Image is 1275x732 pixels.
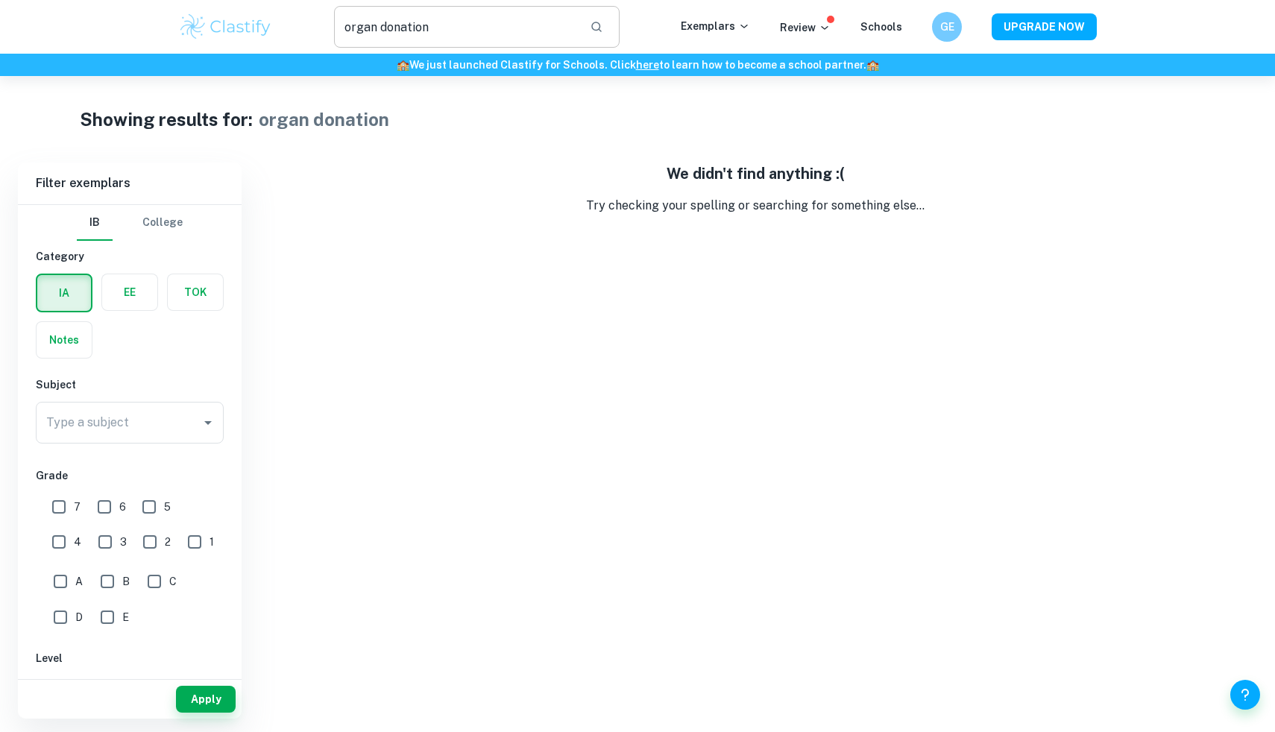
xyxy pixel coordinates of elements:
[18,163,242,204] h6: Filter exemplars
[80,106,253,133] h1: Showing results for:
[178,12,273,42] img: Clastify logo
[1230,680,1260,710] button: Help and Feedback
[122,609,129,625] span: E
[102,274,157,310] button: EE
[164,499,171,515] span: 5
[75,609,83,625] span: D
[168,274,223,310] button: TOK
[780,19,831,36] p: Review
[120,534,127,550] span: 3
[932,12,962,42] button: GE
[36,248,224,265] h6: Category
[36,467,224,484] h6: Grade
[198,412,218,433] button: Open
[37,322,92,358] button: Notes
[259,106,389,133] h1: organ donation
[636,59,659,71] a: here
[77,205,183,241] div: Filter type choice
[75,573,83,590] span: A
[3,57,1272,73] h6: We just launched Clastify for Schools. Click to learn how to become a school partner.
[74,534,81,550] span: 4
[119,499,126,515] span: 6
[77,205,113,241] button: IB
[142,205,183,241] button: College
[860,21,902,33] a: Schools
[36,376,224,393] h6: Subject
[210,534,214,550] span: 1
[165,534,171,550] span: 2
[254,197,1257,215] p: Try checking your spelling or searching for something else...
[397,59,409,71] span: 🏫
[334,6,578,48] input: Search for any exemplars...
[122,573,130,590] span: B
[254,163,1257,185] h5: We didn't find anything :(
[74,499,81,515] span: 7
[939,19,956,35] h6: GE
[866,59,879,71] span: 🏫
[37,275,91,311] button: IA
[169,573,177,590] span: C
[176,686,236,713] button: Apply
[992,13,1097,40] button: UPGRADE NOW
[36,650,224,666] h6: Level
[681,18,750,34] p: Exemplars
